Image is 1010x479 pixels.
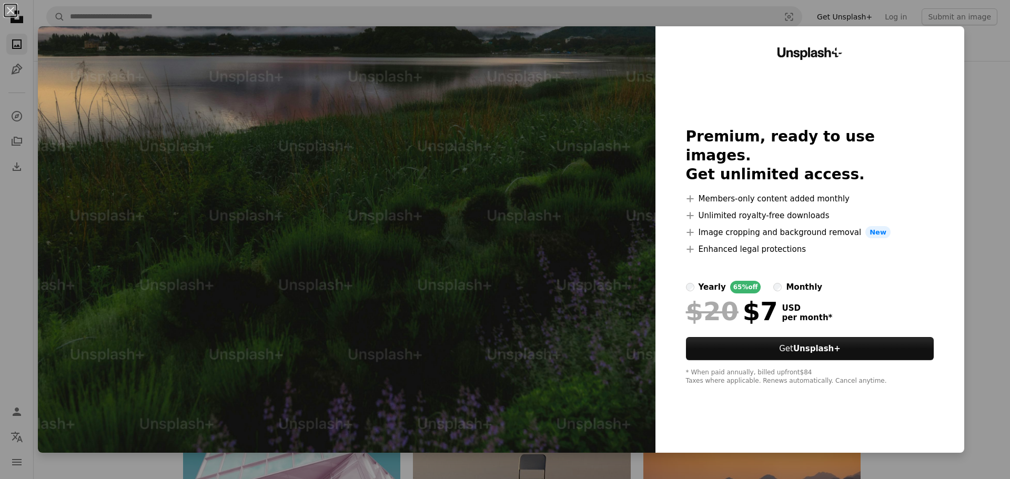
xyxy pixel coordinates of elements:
span: per month * [782,313,833,322]
h2: Premium, ready to use images. Get unlimited access. [686,127,934,184]
input: yearly65%off [686,283,694,291]
strong: Unsplash+ [793,344,841,353]
button: GetUnsplash+ [686,337,934,360]
div: * When paid annually, billed upfront $84 Taxes where applicable. Renews automatically. Cancel any... [686,369,934,385]
span: USD [782,303,833,313]
li: Enhanced legal protections [686,243,934,256]
span: New [865,226,891,239]
span: $20 [686,298,739,325]
div: 65% off [730,281,761,293]
li: Members-only content added monthly [686,192,934,205]
li: Unlimited royalty-free downloads [686,209,934,222]
input: monthly [773,283,782,291]
li: Image cropping and background removal [686,226,934,239]
div: yearly [699,281,726,293]
div: monthly [786,281,822,293]
div: $7 [686,298,778,325]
